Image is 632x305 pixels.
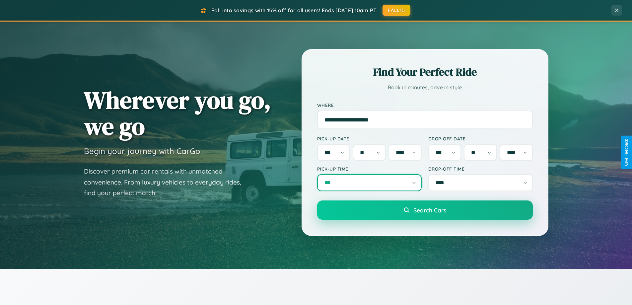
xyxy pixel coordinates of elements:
div: Give Feedback [624,139,629,166]
h3: Begin your journey with CarGo [84,146,200,156]
p: Book in minutes, drive in style [317,83,533,92]
span: Fall into savings with 15% off for all users! Ends [DATE] 10am PT. [211,7,378,14]
label: Where [317,102,533,108]
label: Pick-up Date [317,136,422,141]
span: Search Cars [413,206,446,214]
p: Discover premium car rentals with unmatched convenience. From luxury vehicles to everyday rides, ... [84,166,250,198]
label: Drop-off Time [428,166,533,172]
h1: Wherever you go, we go [84,87,271,139]
h2: Find Your Perfect Ride [317,65,533,79]
button: FALL15 [383,5,410,16]
button: Search Cars [317,200,533,220]
label: Pick-up Time [317,166,422,172]
label: Drop-off Date [428,136,533,141]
